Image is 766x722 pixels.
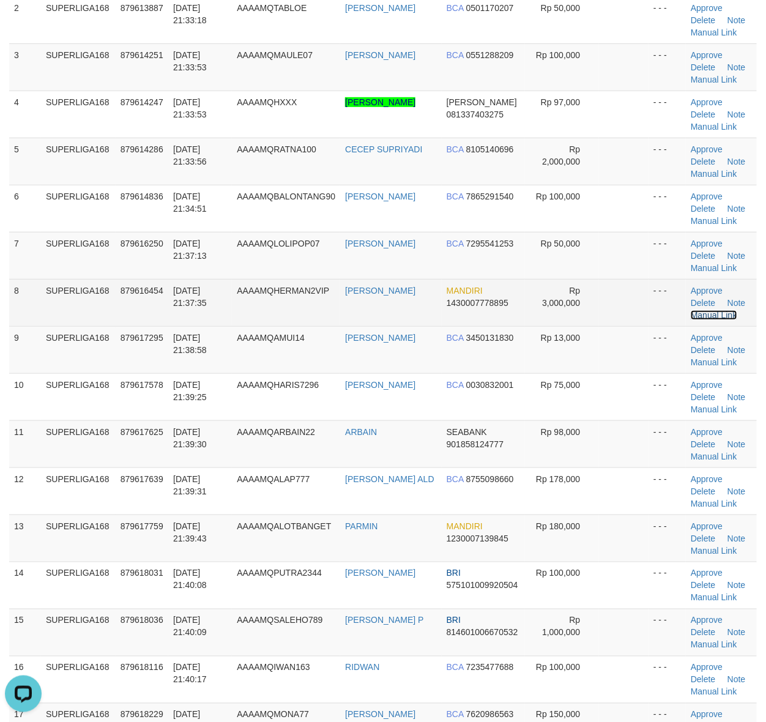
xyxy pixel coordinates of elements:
[121,286,163,296] span: 879616454
[691,521,723,531] a: Approve
[691,298,715,308] a: Delete
[691,628,715,638] a: Delete
[691,427,723,437] a: Approve
[691,687,737,697] a: Manual Link
[121,239,163,248] span: 879616250
[727,486,746,496] a: Note
[691,15,715,25] a: Delete
[536,192,580,201] span: Rp 100,000
[727,298,746,308] a: Note
[691,110,715,119] a: Delete
[447,3,464,13] span: BCA
[466,50,514,60] span: Copy 0551288209 to clipboard
[121,474,163,484] span: 879617639
[447,663,464,672] span: BCA
[691,357,737,367] a: Manual Link
[691,239,723,248] a: Approve
[173,144,207,166] span: [DATE] 21:33:56
[536,663,580,672] span: Rp 100,000
[466,710,514,720] span: Copy 7620986563 to clipboard
[173,286,207,308] span: [DATE] 21:37:35
[691,75,737,84] a: Manual Link
[237,192,335,201] span: AAAAMQBALONTANG90
[345,144,422,154] a: CECEP SUPRIYADI
[649,138,686,185] td: - - -
[121,97,163,107] span: 879614247
[447,474,464,484] span: BCA
[447,521,483,531] span: MANDIRI
[173,97,207,119] span: [DATE] 21:33:53
[691,439,715,449] a: Delete
[447,286,483,296] span: MANDIRI
[121,380,163,390] span: 879617578
[121,3,163,13] span: 879613887
[121,663,163,672] span: 879618116
[237,521,331,531] span: AAAAMQALOTBANGET
[727,204,746,214] a: Note
[9,91,41,138] td: 4
[691,204,715,214] a: Delete
[727,251,746,261] a: Note
[727,110,746,119] a: Note
[41,279,116,326] td: SUPERLIGA168
[447,581,518,590] span: Copy 575101009920504 to clipboard
[9,515,41,562] td: 13
[727,157,746,166] a: Note
[237,474,310,484] span: AAAAMQALAP777
[173,427,207,449] span: [DATE] 21:39:30
[9,656,41,703] td: 16
[41,138,116,185] td: SUPERLIGA168
[727,15,746,25] a: Note
[691,710,723,720] a: Approve
[727,439,746,449] a: Note
[447,380,464,390] span: BCA
[345,3,415,13] a: [PERSON_NAME]
[691,310,737,320] a: Manual Link
[536,521,580,531] span: Rp 180,000
[173,333,207,355] span: [DATE] 21:38:58
[466,333,514,343] span: Copy 3450131830 to clipboard
[691,404,737,414] a: Manual Link
[345,380,415,390] a: [PERSON_NAME]
[691,486,715,496] a: Delete
[691,452,737,461] a: Manual Link
[541,333,581,343] span: Rp 13,000
[691,3,723,13] a: Approve
[649,326,686,373] td: - - -
[649,43,686,91] td: - - -
[727,628,746,638] a: Note
[173,616,207,638] span: [DATE] 21:40:09
[121,521,163,531] span: 879617759
[536,710,580,720] span: Rp 150,000
[466,192,514,201] span: Copy 7865291540 to clipboard
[41,185,116,232] td: SUPERLIGA168
[345,50,415,60] a: [PERSON_NAME]
[173,3,207,25] span: [DATE] 21:33:18
[345,97,415,107] a: [PERSON_NAME]
[542,144,580,166] span: Rp 2,000,000
[691,534,715,543] a: Delete
[237,427,315,437] span: AAAAMQARBAIN22
[173,380,207,402] span: [DATE] 21:39:25
[237,3,307,13] span: AAAAMQTABLOE
[447,616,461,625] span: BRI
[121,568,163,578] span: 879618031
[121,710,163,720] span: 879618229
[41,232,116,279] td: SUPERLIGA168
[691,263,737,273] a: Manual Link
[691,169,737,179] a: Manual Link
[691,216,737,226] a: Manual Link
[691,97,723,107] a: Approve
[541,427,581,437] span: Rp 98,000
[9,326,41,373] td: 9
[691,286,723,296] a: Approve
[649,420,686,467] td: - - -
[727,62,746,72] a: Note
[691,392,715,402] a: Delete
[9,43,41,91] td: 3
[727,392,746,402] a: Note
[9,562,41,609] td: 14
[691,192,723,201] a: Approve
[41,656,116,703] td: SUPERLIGA168
[536,50,580,60] span: Rp 100,000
